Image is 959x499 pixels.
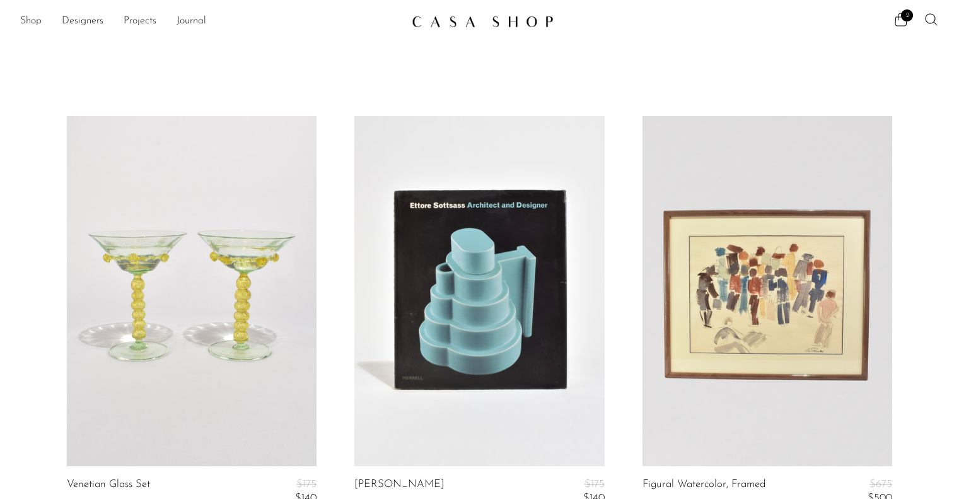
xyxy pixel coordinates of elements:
nav: Desktop navigation [20,11,402,32]
span: $675 [869,479,892,490]
span: 2 [901,9,913,21]
span: $175 [296,479,317,490]
a: Projects [124,13,156,30]
a: Journal [177,13,206,30]
a: Shop [20,13,42,30]
ul: NEW HEADER MENU [20,11,402,32]
a: Designers [62,13,103,30]
span: $175 [584,479,605,490]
